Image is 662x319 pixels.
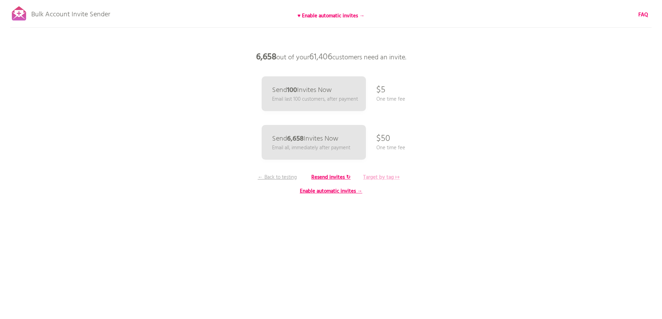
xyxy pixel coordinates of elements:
b: 100 [287,85,297,96]
b: Enable automatic invites → [300,187,362,195]
p: $5 [376,80,385,101]
span: 61,406 [309,50,332,64]
p: out of your customers need an invite. [227,47,435,68]
b: ♥ Enable automatic invites → [297,12,365,20]
p: Email last 100 customers, after payment [272,95,358,103]
p: Email all, immediately after payment [272,144,350,152]
p: Send Invites Now [272,87,332,94]
b: Resend invites ↻ [311,173,351,182]
b: 6,658 [287,133,304,144]
a: Send100Invites Now Email last 100 customers, after payment [262,76,366,111]
a: FAQ [638,11,648,19]
p: $50 [376,128,390,149]
p: One time fee [376,95,405,103]
p: Bulk Account Invite Sender [31,4,110,22]
b: Target by tag ↦ [363,173,400,182]
a: Send6,658Invites Now Email all, immediately after payment [262,125,366,160]
p: One time fee [376,144,405,152]
b: 6,658 [256,50,276,64]
p: Send Invites Now [272,135,338,142]
p: ← Back to testing [251,174,303,181]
